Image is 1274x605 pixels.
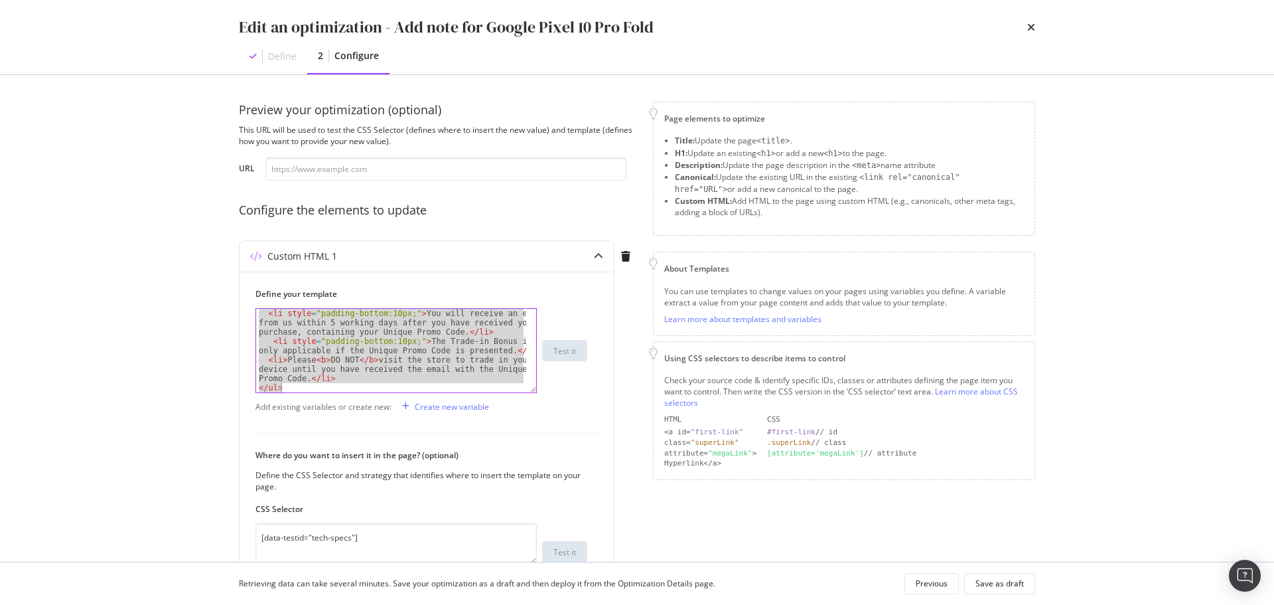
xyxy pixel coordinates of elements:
[767,438,1024,448] div: // class
[664,427,756,438] div: <a id=
[767,449,864,458] div: [attribute='megaLink']
[239,102,637,119] div: Preview your optimization (optional)
[664,386,1018,408] a: Learn more about CSS selectors
[767,428,815,436] div: #first-link
[239,578,715,589] div: Retrieving data can take several minutes. Save your optimization as a draft and then deploy it fr...
[664,263,1024,274] div: About Templates
[675,147,1024,159] li: Update an existing or add a new to the page.
[268,50,297,63] div: Define
[664,353,1024,364] div: Using CSS selectors to describe items to control
[767,438,811,447] div: .superLink
[664,313,821,325] a: Learn more about templates and variables
[664,458,756,469] div: Hyperlink</a>
[675,135,695,146] strong: Title:
[318,49,323,62] div: 2
[823,149,843,158] span: <h1>
[553,345,576,357] div: Test it
[1027,16,1035,39] div: times
[675,173,960,194] span: <link rel="canonical" href="URL">
[265,157,626,181] input: https://www.example.com
[691,438,739,447] div: "superLink"
[239,124,637,147] div: This URL will be used to test the CSS Selector (defines where to insert the new value) and templa...
[756,149,776,158] span: <h1>
[904,573,959,594] button: Previous
[553,547,576,558] div: Test it
[267,250,337,263] div: Custom HTML 1
[708,449,752,458] div: "megaLink"
[255,503,587,515] label: CSS Selector
[975,578,1024,589] div: Save as draft
[542,340,587,361] button: Test it
[767,414,1024,425] div: CSS
[852,161,881,170] span: <meta>
[334,49,379,62] div: Configure
[239,163,255,177] label: URL
[675,135,1024,147] li: Update the page .
[664,448,756,459] div: attribute= >
[675,171,1024,195] li: Update the existing URL in the existing or add a new canonical to the page.
[255,523,537,564] textarea: [data-testid="tech-specs"]
[756,136,790,145] span: <title>
[664,414,756,425] div: HTML
[767,448,1024,459] div: // attribute
[255,401,391,412] div: Add existing variables or create new:
[664,113,1024,124] div: Page elements to optimize
[916,578,948,589] div: Previous
[1229,560,1261,592] div: Open Intercom Messenger
[664,438,756,448] div: class=
[664,375,1024,408] div: Check your source code & identify specific IDs, classes or attributes defining the page item you ...
[691,428,743,436] div: "first-link"
[255,470,587,492] div: Define the CSS Selector and strategy that identifies where to insert the template on your page.
[675,159,1024,171] li: Update the page description in the name attribute
[397,396,489,417] button: Create new variable
[239,16,654,39] div: Edit an optimization - Add note for Google Pixel 10 Pro Fold
[664,286,1024,308] div: You can use templates to change values on your pages using variables you define. A variable extra...
[675,147,687,159] strong: H1:
[675,171,716,183] strong: Canonical:
[675,159,723,171] strong: Description:
[239,202,637,219] div: Configure the elements to update
[964,573,1035,594] button: Save as draft
[415,401,489,412] div: Create new variable
[542,541,587,562] button: Test it
[255,450,587,461] label: Where do you want to insert it in the page? (optional)
[255,288,587,300] label: Define your template
[675,195,732,207] strong: Custom HTML:
[675,195,1024,218] li: Add HTML to the page using custom HTML (e.g., canonicals, other meta tags, adding a block of URLs).
[767,427,1024,438] div: // id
